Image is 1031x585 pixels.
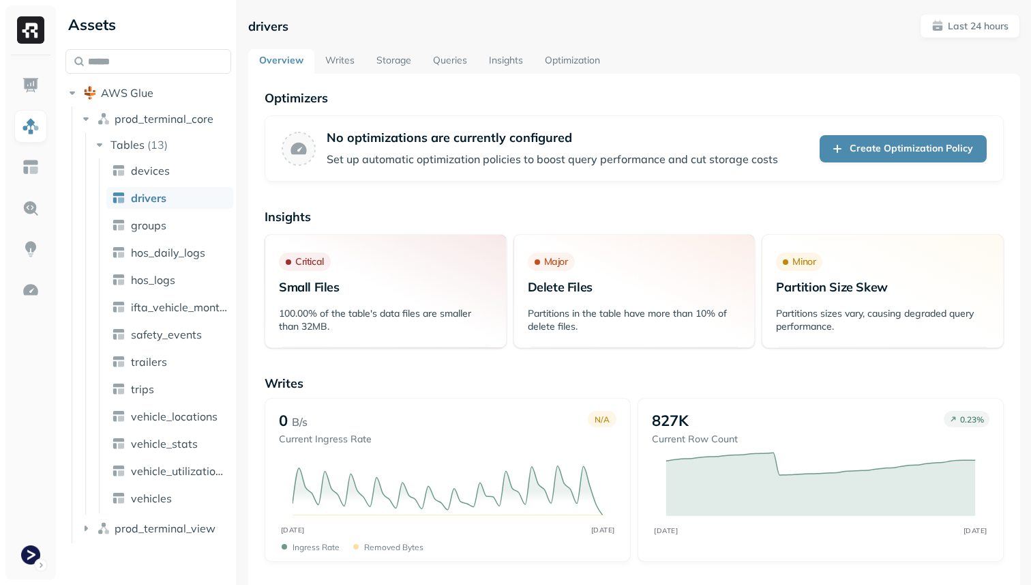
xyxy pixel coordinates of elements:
[652,411,689,430] p: 827K
[79,517,232,539] button: prod_terminal_view
[295,255,324,268] p: Critical
[106,324,233,345] a: safety_events
[820,135,987,162] a: Create Optimization Policy
[248,18,288,34] p: drivers
[106,433,233,455] a: vehicle_stats
[131,300,228,314] span: ifta_vehicle_months
[106,187,233,209] a: drivers
[97,112,110,126] img: namespace
[131,328,202,341] span: safety_events
[279,307,492,333] p: 100.00% of the table's data files are smaller than 32MB.
[963,526,987,534] tspan: [DATE]
[112,300,125,314] img: table
[106,378,233,400] a: trips
[591,526,614,534] tspan: [DATE]
[776,307,989,333] p: Partitions sizes vary, causing degraded query performance.
[93,134,233,156] button: Tables(13)
[131,382,154,396] span: trips
[960,414,984,425] p: 0.23 %
[22,199,40,217] img: Query Explorer
[131,464,228,478] span: vehicle_utilization_day
[112,273,125,287] img: table
[279,433,372,446] p: Current Ingress Rate
[112,164,125,177] img: table
[654,526,678,534] tspan: [DATE]
[106,242,233,263] a: hos_daily_logs
[22,240,40,258] img: Insights
[534,49,611,74] a: Optimization
[112,246,125,259] img: table
[112,382,125,396] img: table
[22,158,40,176] img: Asset Explorer
[112,491,125,505] img: table
[279,411,288,430] p: 0
[65,82,231,104] button: AWS Glue
[22,76,40,94] img: Dashboard
[22,117,40,135] img: Assets
[528,307,741,333] p: Partitions in the table have more than 10% of delete files.
[365,49,422,74] a: Storage
[110,138,145,152] span: Tables
[106,487,233,509] a: vehicles
[314,49,365,74] a: Writes
[327,130,778,145] p: No optimizations are currently configured
[131,218,166,232] span: groups
[293,542,340,552] p: Ingress Rate
[131,191,166,205] span: drivers
[248,49,314,74] a: Overview
[265,90,1004,106] p: Optimizers
[920,14,1020,38] button: Last 24 hours
[131,355,167,369] span: trailers
[106,405,233,427] a: vehicle_locations
[131,410,218,423] span: vehicle_locations
[528,279,741,295] p: Delete Files
[112,437,125,451] img: table
[131,491,172,505] span: vehicles
[131,273,175,287] span: hos_logs
[112,328,125,341] img: table
[97,522,110,535] img: namespace
[106,351,233,373] a: trailers
[112,355,125,369] img: table
[147,138,168,152] p: ( 13 )
[106,460,233,482] a: vehicle_utilization_day
[478,49,534,74] a: Insights
[652,433,738,446] p: Current Row Count
[279,279,492,295] p: Small Files
[106,160,233,182] a: devices
[280,526,304,534] tspan: [DATE]
[115,522,215,535] span: prod_terminal_view
[112,218,125,232] img: table
[106,269,233,291] a: hos_logs
[112,191,125,205] img: table
[544,255,568,268] p: Major
[79,108,232,130] button: prod_terminal_core
[21,545,40,565] img: Terminal
[106,214,233,236] a: groups
[22,281,40,299] img: Optimization
[112,464,125,478] img: table
[948,20,1008,33] p: Last 24 hours
[115,112,213,126] span: prod_terminal_core
[364,542,423,552] p: Removed bytes
[776,279,989,295] p: Partition Size Skew
[131,164,170,177] span: devices
[112,410,125,423] img: table
[131,437,198,451] span: vehicle_stats
[101,86,153,100] span: AWS Glue
[17,16,44,44] img: Ryft
[106,296,233,318] a: ifta_vehicle_months
[292,414,308,430] p: B/s
[83,86,97,100] img: root
[131,246,205,259] span: hos_daily_logs
[792,255,816,268] p: Minor
[595,414,610,425] p: N/A
[65,14,231,35] div: Assets
[327,151,778,167] p: Set up automatic optimization policies to boost query performance and cut storage costs
[422,49,478,74] a: Queries
[265,209,1004,225] p: Insights
[265,375,1004,391] p: Writes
